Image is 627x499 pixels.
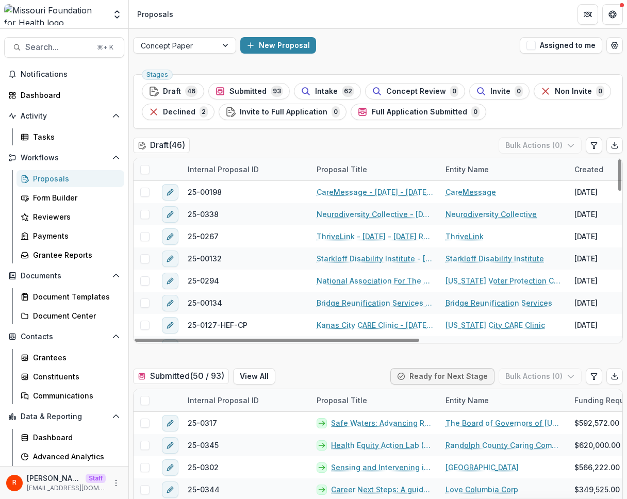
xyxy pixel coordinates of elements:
[181,158,310,180] div: Internal Proposal ID
[188,209,219,220] span: 25-0338
[586,137,602,154] button: Edit table settings
[16,288,124,305] a: Document Templates
[317,253,433,264] a: Starkloff Disability Institute - [DATE] - [DATE] Request for Concept Papers
[21,154,108,162] span: Workflows
[162,251,178,267] button: edit
[142,104,214,120] button: Declined2
[110,4,124,25] button: Open entity switcher
[86,474,106,483] p: Staff
[162,273,178,289] button: edit
[181,389,310,411] div: Internal Proposal ID
[188,484,220,495] span: 25-0344
[133,138,190,153] h2: Draft ( 46 )
[25,42,91,52] span: Search...
[33,352,116,363] div: Grantees
[16,349,124,366] a: Grantees
[386,87,446,96] span: Concept Review
[499,137,582,154] button: Bulk Actions (0)
[33,249,116,260] div: Grantee Reports
[574,187,598,197] div: [DATE]
[16,246,124,263] a: Grantee Reports
[181,164,265,175] div: Internal Proposal ID
[33,371,116,382] div: Constituents
[445,418,562,428] a: The Board of Governors of [US_STATE][GEOGRAPHIC_DATA]
[146,71,168,78] span: Stages
[445,484,518,495] a: Love Columbia Corp
[33,192,116,203] div: Form Builder
[240,37,316,54] button: New Proposal
[162,481,178,498] button: edit
[188,253,222,264] span: 25-00132
[16,448,124,465] a: Advanced Analytics
[577,4,598,25] button: Partners
[310,389,439,411] div: Proposal Title
[188,418,217,428] span: 25-0317
[606,368,623,385] button: Export table data
[142,83,204,99] button: Draft46
[515,86,523,97] span: 0
[606,37,623,54] button: Open table manager
[188,275,219,286] span: 25-0294
[439,389,568,411] div: Entity Name
[372,108,467,117] span: Full Application Submitted
[200,106,208,118] span: 2
[439,158,568,180] div: Entity Name
[445,187,496,197] a: CareMessage
[445,462,519,473] a: [GEOGRAPHIC_DATA]
[21,90,116,101] div: Dashboard
[574,253,598,264] div: [DATE]
[534,83,611,99] button: Non Invite0
[27,473,81,484] p: [PERSON_NAME]
[310,164,373,175] div: Proposal Title
[16,227,124,244] a: Payments
[163,87,181,96] span: Draft
[568,164,609,175] div: Created
[574,462,620,473] span: $566,222.00
[4,4,106,25] img: Missouri Foundation for Health logo
[233,368,275,385] button: View All
[445,253,544,264] a: Starkloff Disability Institute
[162,317,178,334] button: edit
[188,297,222,308] span: 25-00134
[110,477,122,489] button: More
[574,342,598,353] div: [DATE]
[317,209,433,220] a: Neurodiversity Collective - [DATE] - [DATE] Request for Concept Papers
[315,87,338,96] span: Intake
[219,104,346,120] button: Invite to Full Application0
[162,228,178,245] button: edit
[365,83,465,99] button: Concept Review0
[162,437,178,454] button: edit
[16,208,124,225] a: Reviewers
[16,128,124,145] a: Tasks
[520,37,602,54] button: Assigned to me
[439,395,495,406] div: Entity Name
[188,462,219,473] span: 25-0302
[188,231,219,242] span: 25-0267
[162,206,178,223] button: edit
[574,440,620,451] span: $620,000.00
[16,170,124,187] a: Proposals
[317,297,433,308] a: Bridge Reunification Services - [DATE] - [DATE] Request for Concept Papers
[450,86,458,97] span: 0
[469,83,530,99] button: Invite0
[4,87,124,104] a: Dashboard
[490,87,510,96] span: Invite
[21,112,108,121] span: Activity
[27,484,106,493] p: [EMAIL_ADDRESS][DOMAIN_NAME]
[310,158,439,180] div: Proposal Title
[185,86,197,97] span: 46
[574,484,620,495] span: $349,525.00
[229,87,267,96] span: Submitted
[445,297,552,308] a: Bridge Reunification Services
[331,440,433,451] a: Health Equity Action Lab (HEAL)
[445,209,537,220] a: Neurodiversity Collective
[331,462,433,473] a: Sensing and Intervening in Real-Time for Climate Change, Inequity, and Health Conditions
[163,108,195,117] span: Declined
[294,83,361,99] button: Intake62
[16,307,124,324] a: Document Center
[16,368,124,385] a: Constituents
